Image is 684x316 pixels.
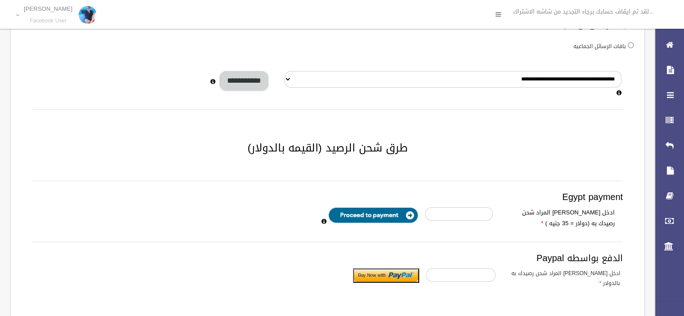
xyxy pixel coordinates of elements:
[500,207,621,229] label: ادخل [PERSON_NAME] المراد شحن رصيدك به (دولار = 35 جنيه )
[573,41,626,51] label: باقات الرسائل الجماعيه
[32,192,623,202] h3: Egypt payment
[502,268,627,288] label: ادخل [PERSON_NAME] المراد شحن رصيدك به بالدولار
[22,142,634,154] h2: طرق شحن الرصيد (القيمه بالدولار)
[24,18,72,24] small: Facebook User
[32,253,623,263] h3: الدفع بواسطه Paypal
[353,268,419,283] input: Submit
[24,5,72,12] p: [PERSON_NAME]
